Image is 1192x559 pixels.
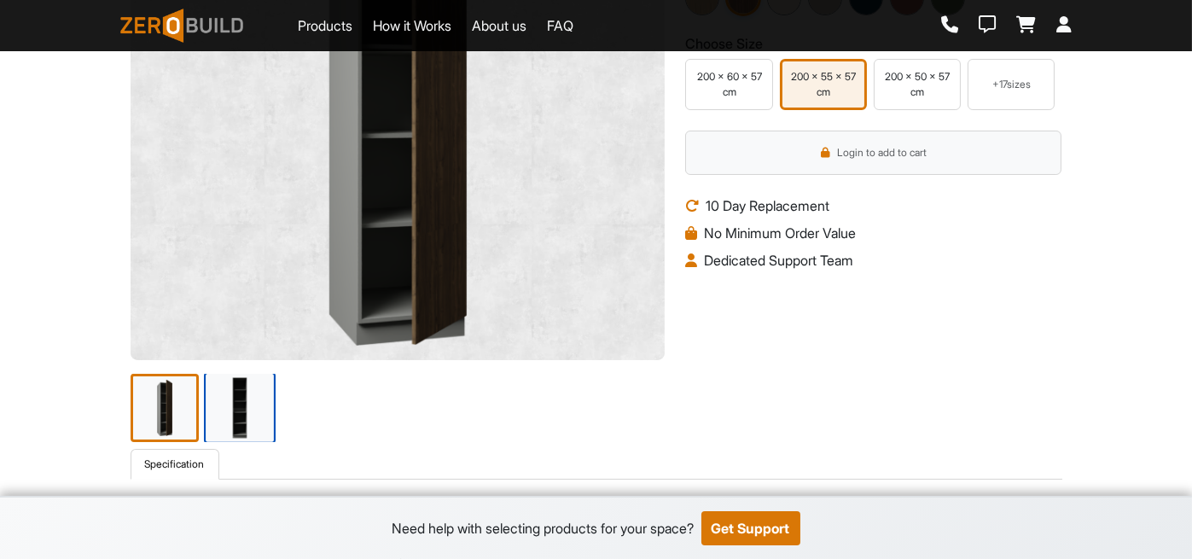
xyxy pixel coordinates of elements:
[472,15,526,36] a: About us
[131,449,219,480] a: Specification
[786,69,861,100] div: 200 x 55 x 57 cm
[298,15,352,36] a: Products
[685,223,1061,243] li: No Minimum Order Value
[701,511,800,545] button: Get Support
[975,77,1047,92] div: + 17 sizes
[120,9,244,43] img: ZeroBuild logo
[547,15,573,36] a: FAQ
[373,15,451,36] a: How it Works
[204,372,276,444] img: Single Door Wardrobe – Model 1 - Walnut Brown - 200 x 55 x 57 cm - Image 2
[878,69,957,100] div: 200 x 50 x 57 cm
[685,250,1061,271] li: Dedicated Support Team
[837,145,927,160] span: Login to add to cart
[131,374,199,442] img: Single Door Wardrobe – Model 1 - Walnut Brown - 200 x 55 x 57 cm - Image 1
[685,195,1061,216] li: 10 Day Replacement
[392,518,695,539] div: Need help with selecting products for your space?
[689,69,768,100] div: 200 x 60 x 57 cm
[1057,16,1073,35] a: Login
